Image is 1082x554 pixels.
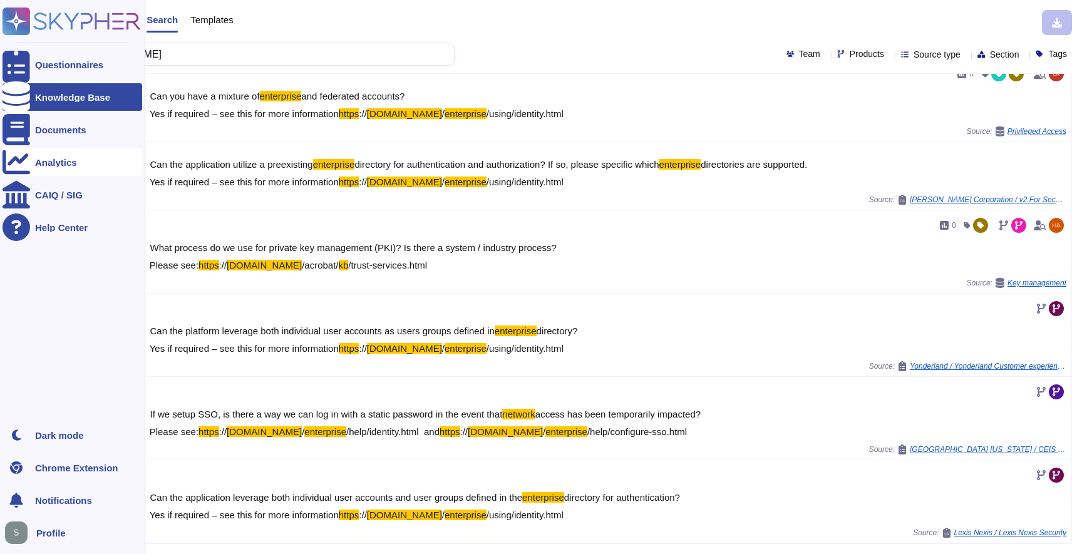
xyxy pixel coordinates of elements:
div: Knowledge Base [35,93,110,102]
span: /using/identity.html [487,343,564,354]
div: CAIQ / SIG [35,190,83,200]
span: Source type [914,50,961,59]
span: :// [219,426,227,437]
mark: enterprise [445,343,487,354]
span: / [442,343,445,354]
span: Key management [1007,279,1066,287]
mark: https [339,177,359,187]
span: Yes if required – see this for more information [150,177,339,187]
span: /using/identity.html [487,108,564,119]
span: Privileged Access [1007,128,1066,135]
mark: [DOMAIN_NAME] [367,510,442,520]
img: user [1049,218,1064,233]
span: directory? [537,326,578,336]
div: Questionnaires [35,60,103,69]
a: Chrome Extension [3,454,142,481]
span: :// [359,108,367,119]
a: Analytics [3,148,142,176]
a: Help Center [3,213,142,241]
span: Can the application utilize a preexisting [150,159,313,170]
mark: enterprise [659,159,701,170]
span: directory for authentication and authorization? If so, please specific which [354,159,659,170]
span: Can you have a mixture of [150,91,260,101]
span: /trust-services.html [348,260,427,270]
span: Yes if required – see this for more information [150,108,339,119]
span: :// [359,510,367,520]
a: Knowledge Base [3,83,142,111]
span: /acrobat/ [302,260,338,270]
div: Analytics [35,158,77,167]
span: 8 [969,70,974,78]
span: [GEOGRAPHIC_DATA] [US_STATE] / CEIS Evaluation Questionnaire Last Updated [DATE] [910,446,1066,453]
span: Tags [1048,49,1067,58]
mark: network [502,409,535,419]
span: :// [359,343,367,354]
mark: https [339,343,359,354]
span: Source: [869,444,1066,454]
span: Source: [869,195,1066,205]
span: Yonderland / Yonderland Customer experience platform RFP required capabilities [910,362,1066,370]
span: Please see: [150,426,198,437]
span: Can the platform leverage both individual user accounts as users groups defined in [150,326,495,336]
span: / [442,510,445,520]
span: directories are supported. [701,159,807,170]
span: :// [460,426,468,437]
mark: enterprise [445,108,487,119]
a: Documents [3,116,142,143]
mark: kb [339,260,349,270]
span: / [442,177,445,187]
a: CAIQ / SIG [3,181,142,208]
span: 0 [952,222,956,229]
span: Lexis Nexis / Lexis Nexis Security [954,529,1066,536]
span: Source: [869,361,1066,371]
mark: enterprise [445,510,487,520]
span: Can the application leverage both individual user accounts and user groups defined in the [150,492,523,503]
mark: [DOMAIN_NAME] [468,426,543,437]
img: user [5,521,28,544]
span: / [302,426,304,437]
span: Templates [190,15,233,24]
span: Team [799,49,820,58]
span: :// [359,177,367,187]
div: Help Center [35,223,88,232]
mark: enterprise [522,492,564,503]
img: user [1049,66,1064,81]
mark: [DOMAIN_NAME] [227,426,302,437]
span: [PERSON_NAME] Corporation / v2.For Security Team Adobe [PERSON_NAME] Corporation Request for Prop... [910,196,1066,203]
mark: enterprise [495,326,537,336]
input: Search a question or template... [49,43,441,65]
span: Products [850,49,884,58]
div: Dark mode [35,431,84,440]
mark: https [198,426,219,437]
span: and federated accounts? [301,91,404,101]
span: directory for authentication? [564,492,680,503]
span: Search [147,15,178,24]
mark: enterprise [260,91,302,101]
span: Source: [967,278,1066,288]
div: Documents [35,125,86,135]
span: Source: [913,528,1066,538]
a: Questionnaires [3,51,142,78]
mark: https [440,426,460,437]
mark: enterprise [545,426,587,437]
span: Notifications [35,496,92,505]
mark: enterprise [313,159,355,170]
span: :// [219,260,227,270]
span: /help/configure-sso.html [587,426,687,437]
mark: https [339,510,359,520]
span: Source: [966,126,1066,136]
span: Yes if required – see this for more information [150,510,339,520]
mark: [DOMAIN_NAME] [367,177,442,187]
mark: enterprise [445,177,487,187]
span: What process do we use for private key management (PKI)? Is there a system / industry process? [150,242,557,253]
span: / [543,426,545,437]
span: Yes if required – see this for more information [150,343,339,354]
span: Please see: [150,260,198,270]
mark: [DOMAIN_NAME] [367,108,442,119]
span: / [442,108,445,119]
mark: [DOMAIN_NAME] [367,343,442,354]
span: access has been temporarily impacted? [535,409,701,419]
span: Profile [36,528,66,538]
span: /using/identity.html [487,510,564,520]
span: If we setup SSO, is there a way we can log in with a static password in the event that [150,409,503,419]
